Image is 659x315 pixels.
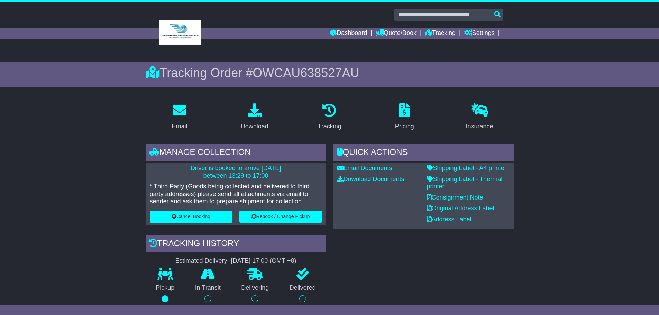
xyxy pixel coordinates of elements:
p: Pickup [146,284,185,292]
a: Quote/Book [376,28,417,39]
a: Shipping Label - A4 printer [427,165,506,172]
div: Tracking [318,122,341,131]
span: OWCAU638527AU [253,66,359,80]
div: Insurance [466,122,493,131]
a: Tracking [425,28,456,39]
a: Dashboard [330,28,367,39]
div: [DATE] 17:00 (GMT +8) [231,257,296,265]
p: Delivering [231,284,280,292]
div: Tracking Order # [146,65,514,80]
a: Original Address Label [427,205,494,212]
div: Pricing [395,122,414,131]
a: Pricing [391,101,419,133]
a: Download [236,101,273,133]
p: * Third Party (Goods being collected and delivered to third party addresses) please send all atta... [150,183,322,205]
a: Email Documents [337,165,392,172]
div: Download [241,122,268,131]
a: Settings [464,28,495,39]
p: Delivered [279,284,326,292]
div: Quick Actions [333,144,514,163]
div: Estimated Delivery - [146,257,326,265]
a: Address Label [427,216,472,223]
button: Cancel Booking [150,211,232,223]
a: Tracking [313,101,346,133]
p: In Transit [185,284,231,292]
a: Shipping Label - Thermal printer [427,176,503,190]
div: Tracking history [146,235,326,254]
p: Driver is booked to arrive [DATE] between 13:29 to 17:00 [150,165,322,179]
a: Email [167,101,192,133]
div: Manage collection [146,144,326,163]
a: Consignment Note [427,194,483,201]
a: Insurance [461,101,498,133]
a: Download Documents [337,176,404,183]
button: Rebook / Change Pickup [239,211,322,223]
div: Email [172,122,187,131]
